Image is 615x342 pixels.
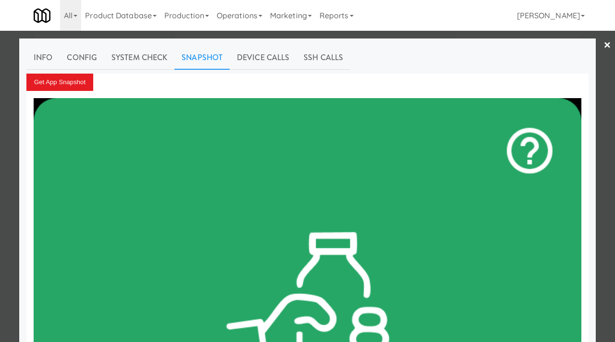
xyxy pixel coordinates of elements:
[26,46,60,70] a: Info
[34,7,50,24] img: Micromart
[26,74,93,91] button: Get App Snapshot
[104,46,174,70] a: System Check
[230,46,296,70] a: Device Calls
[60,46,104,70] a: Config
[296,46,350,70] a: SSH Calls
[603,31,611,61] a: ×
[174,46,230,70] a: Snapshot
